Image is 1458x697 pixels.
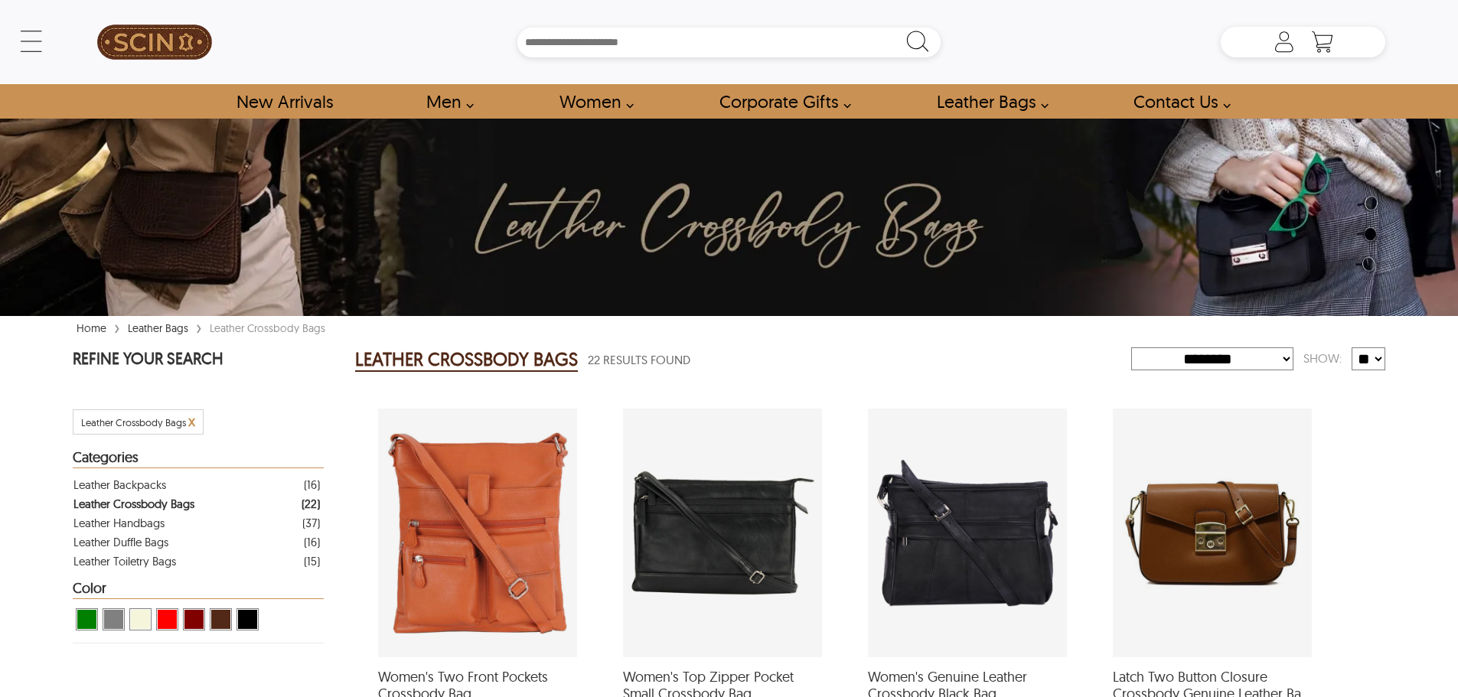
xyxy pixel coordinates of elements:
div: ( 37 ) [302,513,320,533]
a: Filter Leather Toiletry Bags [73,552,320,571]
div: Leather Crossbody Bags [73,494,194,513]
div: Leather Backpacks [73,475,166,494]
a: Home [73,321,110,335]
a: shop men's leather jackets [409,84,482,119]
div: View Red Leather Crossbody Bags [156,608,178,630]
a: Shop Leather Bags [919,84,1057,119]
span: Filter Leather Crossbody Bags [81,416,186,428]
div: Heading Filter Leather Crossbody Bags by Categories [73,450,324,468]
a: Filter Leather Handbags [73,513,320,533]
span: › [196,314,202,340]
div: View Beige Leather Crossbody Bags [129,608,152,630]
div: ( 16 ) [304,533,320,552]
div: ( 22 ) [302,494,320,513]
h2: LEATHER CROSSBODY BAGS [355,347,578,372]
div: View Brown ( Brand Color ) Leather Crossbody Bags [210,608,232,630]
a: Leather Bags [124,321,192,335]
div: View Maroon Leather Crossbody Bags [183,608,205,630]
a: Shop New Arrivals [219,84,350,119]
div: View Black Leather Crossbody Bags [236,608,259,630]
a: SCIN [73,8,236,77]
div: Leather Toiletry Bags [73,552,176,571]
div: View Grey Leather Crossbody Bags [103,608,125,630]
a: Cancel Filter [188,416,195,428]
a: Shop Women Leather Jackets [542,84,642,119]
div: ( 16 ) [304,475,320,494]
div: Leather Crossbody Bags 22 Results Found [355,344,1131,375]
a: contact-us [1116,84,1239,119]
div: Leather Duffle Bags [73,533,168,552]
div: ( 15 ) [304,552,320,571]
div: View Green Leather Crossbody Bags [76,608,98,630]
a: Filter Leather Duffle Bags [73,533,320,552]
div: Show: [1293,345,1352,372]
a: Filter Leather Crossbody Bags [73,494,320,513]
p: REFINE YOUR SEARCH [73,347,324,373]
a: Filter Leather Backpacks [73,475,320,494]
div: Leather Handbags [73,513,165,533]
span: 22 Results Found [588,350,690,370]
iframe: chat widget [1363,601,1458,674]
span: x [188,412,195,430]
div: Heading Filter Leather Crossbody Bags by Color [73,581,324,599]
img: SCIN [97,8,212,77]
span: › [114,314,120,340]
a: Shopping Cart [1307,31,1338,54]
a: Shop Leather Corporate Gifts [702,84,859,119]
div: Leather Crossbody Bags [206,321,329,336]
